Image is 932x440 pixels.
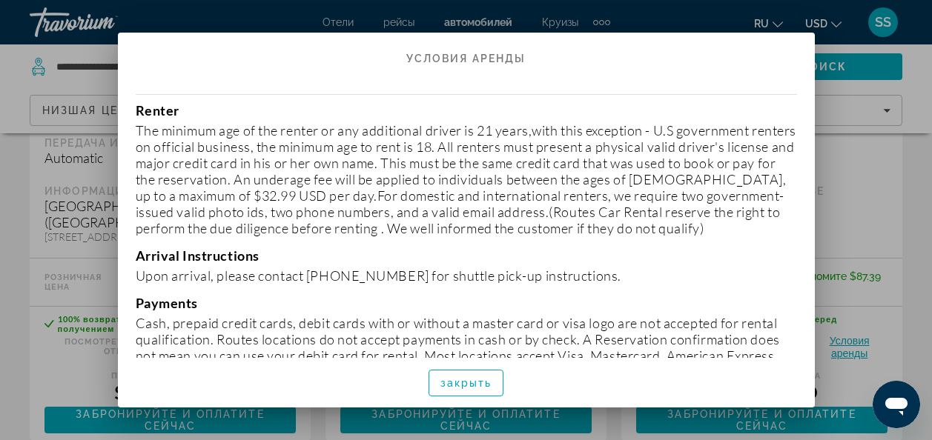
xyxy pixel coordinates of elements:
[136,122,797,236] p: The minimum age of the renter or any additional driver is 21 years,with this exception - U.S gove...
[136,102,797,119] p: Renter
[440,377,492,389] span: закрыть
[429,370,504,396] button: закрыть
[873,381,920,428] iframe: Button to launch messaging window
[136,247,797,264] p: Arrival Instructions
[136,267,797,284] p: Upon arrival, please contact [PHONE_NUMBER] for shuttle pick-up instructions.
[136,295,797,311] p: Payments
[118,33,815,71] h2: Условия аренды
